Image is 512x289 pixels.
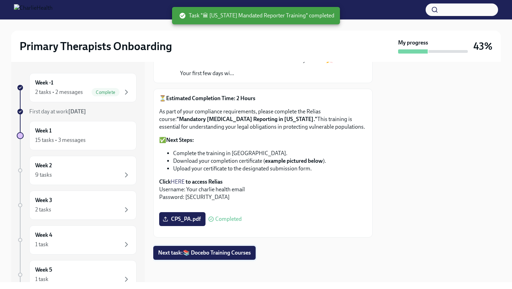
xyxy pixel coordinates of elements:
h6: Week 2 [35,162,52,169]
button: Next task:📚 Docebo Training Courses [153,246,256,260]
a: Week 32 tasks [17,191,137,220]
strong: My progress [398,39,428,47]
li: Download your completion certificate ( ). [173,157,367,165]
h3: 43% [473,40,492,53]
h6: Week 5 [35,266,52,274]
strong: "Mandatory [MEDICAL_DATA] Reporting in [US_STATE]." [177,116,317,122]
a: Week -12 tasks • 2 messagesComplete [17,73,137,102]
span: Completed [215,216,242,222]
span: Next task : 📚 Docebo Training Courses [158,249,251,256]
span: Complete [92,90,119,95]
div: 15 tasks • 3 messages [35,136,86,144]
strong: Estimated Completion Time: 2 Hours [166,95,255,102]
h6: Week 4 [35,231,52,239]
h6: Week 3 [35,196,52,204]
strong: to access Relias [186,178,223,185]
img: CharlieHealth [14,4,53,15]
a: Week 115 tasks • 3 messages [17,121,137,150]
div: 2 tasks [35,206,51,214]
a: First day at work[DATE] [17,108,137,115]
strong: [DATE] [68,108,86,115]
p: ⏳ [159,95,367,102]
p: Username: Your charlie health email Password: [SECURITY_DATA] [159,178,367,201]
a: Week 41 task [17,225,137,255]
div: 1 task [35,275,48,283]
h6: Week 1 [35,127,52,135]
label: CPS_PA.pdf [159,212,205,226]
p: ✅ [159,136,367,144]
div: 9 tasks [35,171,52,179]
span: First day at work [29,108,86,115]
li: Complete the training in [GEOGRAPHIC_DATA]. [173,150,367,157]
strong: Click [159,178,171,185]
li: Upload your certificate to the designated submission form. [173,165,367,172]
h6: Week -1 [35,79,53,87]
a: HERE [171,178,185,185]
strong: example pictured below [265,158,323,164]
p: Your first few days wi... [180,70,333,77]
h2: Primary Therapists Onboarding [20,39,172,53]
p: As part of your compliance requirements, please complete the Relias course: This training is esse... [159,108,367,131]
strong: Next Steps: [166,137,194,143]
div: 1 task [35,241,48,248]
span: CPS_PA.pdf [164,216,201,223]
span: Task "🏛 [US_STATE] Mandated Reporter Training" completed [179,12,334,19]
div: 2 tasks • 2 messages [35,88,83,96]
a: Week 29 tasks [17,156,137,185]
